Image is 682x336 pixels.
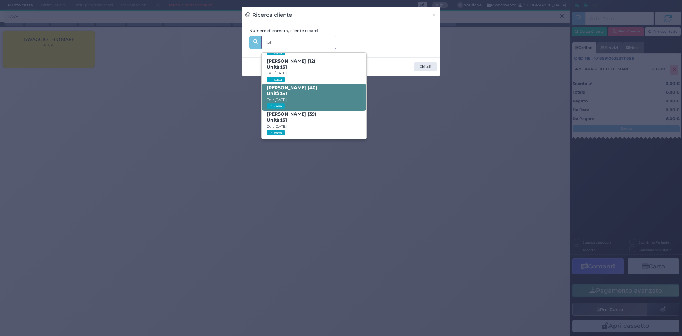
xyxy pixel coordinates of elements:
[281,64,287,70] strong: 151
[267,64,287,70] span: Unità:
[267,111,316,123] b: [PERSON_NAME] (39)
[281,117,287,123] strong: 151
[432,11,437,19] span: ×
[267,58,315,70] b: [PERSON_NAME] (12)
[267,103,284,109] small: In casa
[267,124,287,129] small: Dal: [DATE]
[245,11,292,19] h3: Ricerca cliente
[267,97,287,102] small: Dal: [DATE]
[249,28,318,34] label: Numero di camera, cliente o card
[267,130,284,135] small: In casa
[261,36,336,49] input: Es. 'Mario Rossi', '220' o '108123234234'
[414,62,437,72] button: Chiudi
[267,71,287,75] small: Dal: [DATE]
[267,77,284,82] small: In casa
[281,91,287,96] strong: 151
[267,50,284,55] small: In casa
[267,91,287,97] span: Unità:
[267,117,287,123] span: Unità:
[267,85,318,96] b: [PERSON_NAME] (40)
[428,7,440,23] button: Chiudi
